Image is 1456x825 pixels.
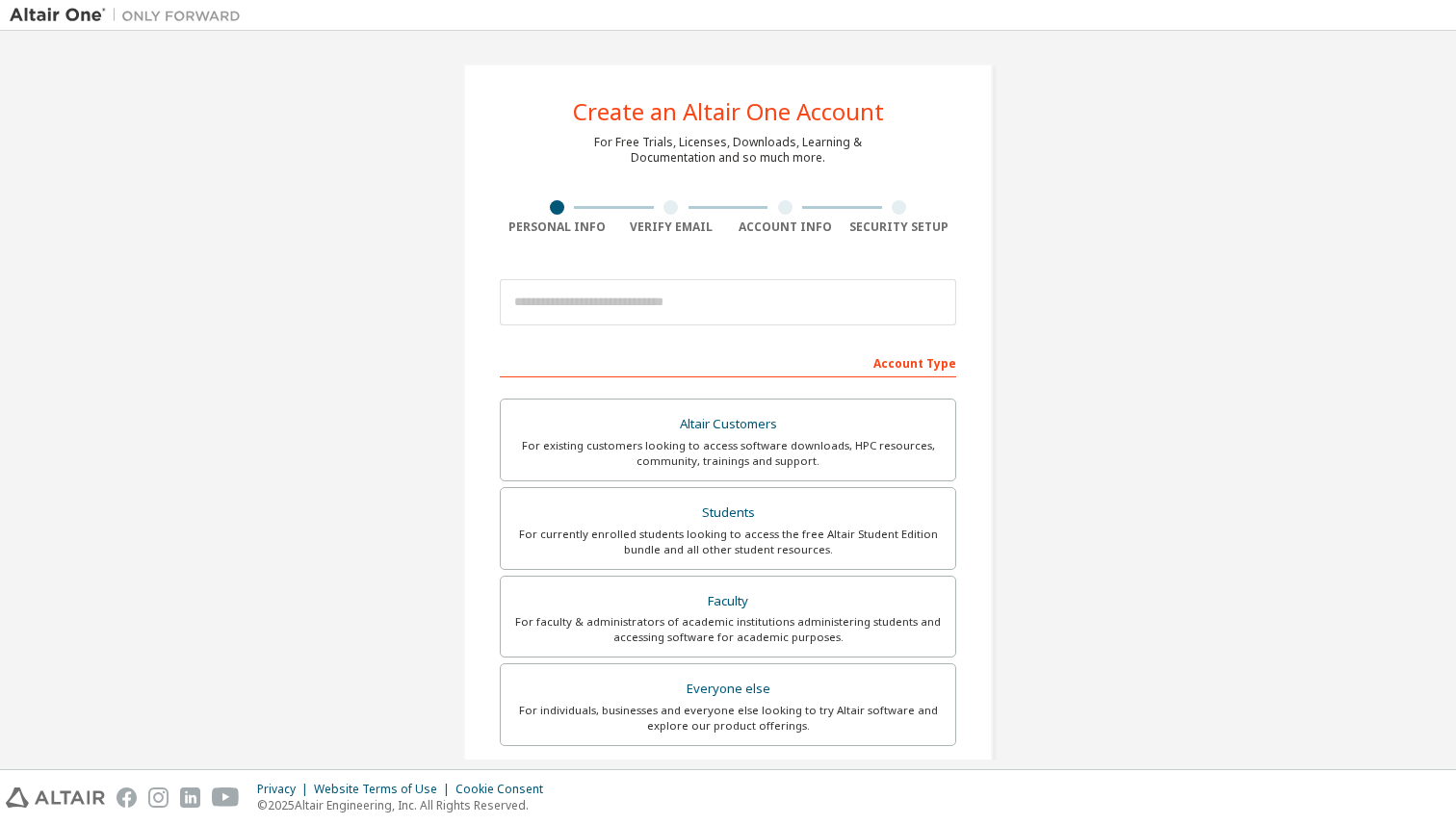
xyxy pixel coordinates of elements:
div: Account Info [728,219,843,235]
div: Verify Email [614,219,729,235]
img: altair_logo.svg [6,787,105,808]
img: Altair One [10,6,250,25]
div: Students [512,500,944,527]
div: For Free Trials, Licenses, Downloads, Learning & Documentation and so much more. [594,135,862,166]
p: © 2025 Altair Engineering, Inc. All Rights Reserved. [257,797,555,813]
div: For faculty & administrators of academic institutions administering students and accessing softwa... [512,614,944,645]
div: Personal Info [500,219,614,235]
div: Security Setup [843,219,957,235]
img: youtube.svg [212,787,240,808]
div: Privacy [257,782,314,797]
div: Website Terms of Use [314,782,455,797]
div: Cookie Consent [455,782,555,797]
div: Altair Customers [512,411,944,438]
div: Create an Altair One Account [573,100,884,123]
div: Everyone else [512,676,944,703]
div: For individuals, businesses and everyone else looking to try Altair software and explore our prod... [512,703,944,734]
div: For existing customers looking to access software downloads, HPC resources, community, trainings ... [512,438,944,469]
img: instagram.svg [148,787,169,808]
img: linkedin.svg [180,787,200,808]
div: Account Type [500,347,956,377]
img: facebook.svg [117,787,137,808]
div: Faculty [512,588,944,615]
div: For currently enrolled students looking to access the free Altair Student Edition bundle and all ... [512,527,944,557]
